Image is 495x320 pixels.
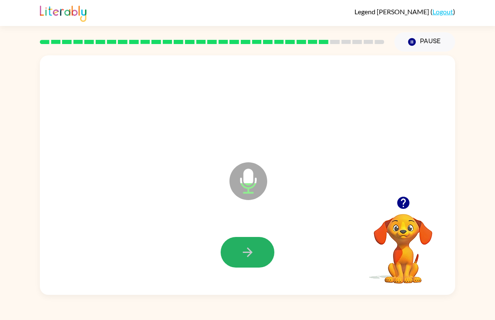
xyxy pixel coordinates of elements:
img: Literably [40,3,86,22]
span: Legend [PERSON_NAME] [354,8,430,16]
button: Pause [394,32,455,52]
video: Your browser must support playing .mp4 files to use Literably. Please try using another browser. [361,201,445,285]
div: ( ) [354,8,455,16]
a: Logout [432,8,453,16]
